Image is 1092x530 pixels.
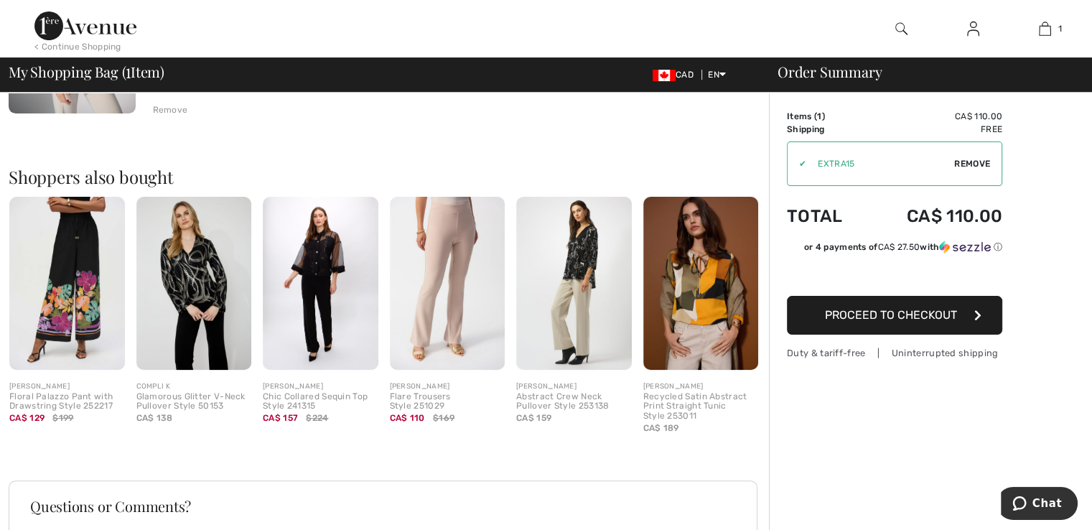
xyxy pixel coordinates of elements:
span: 1 [817,111,821,121]
img: My Bag [1039,20,1051,37]
span: $169 [433,412,454,424]
span: My Shopping Bag ( Item) [9,65,164,79]
div: Order Summary [760,65,1083,79]
span: CA$ 138 [136,413,173,423]
td: Total [787,192,866,241]
h3: Questions or Comments? [30,499,736,513]
img: My Info [967,20,979,37]
img: Floral Palazzo Pant with Drawstring Style 252217 [9,197,125,370]
div: or 4 payments of with [804,241,1002,254]
div: Floral Palazzo Pant with Drawstring Style 252217 [9,392,125,412]
span: $224 [306,412,328,424]
td: Items ( ) [787,110,866,123]
span: CA$ 110 [390,413,425,423]
span: Remove [954,157,990,170]
div: Flare Trousers Style 251029 [390,392,505,412]
input: Promo code [806,142,954,185]
a: 1 [1009,20,1080,37]
iframe: Opens a widget where you can chat to one of our agents [1001,487,1078,523]
div: COMPLI K [136,381,252,392]
td: Free [866,123,1002,136]
iframe: PayPal-paypal [787,259,1002,291]
td: CA$ 110.00 [866,110,1002,123]
div: or 4 payments ofCA$ 27.50withSezzle Click to learn more about Sezzle [787,241,1002,259]
div: < Continue Shopping [34,40,121,53]
button: Proceed to Checkout [787,296,1002,335]
div: Abstract Crew Neck Pullover Style 253138 [516,392,632,412]
span: EN [708,70,726,80]
img: Chic Collared Sequin Top Style 241315 [263,197,378,370]
img: Abstract Crew Neck Pullover Style 253138 [516,197,632,370]
div: [PERSON_NAME] [516,381,632,392]
span: CA$ 189 [643,423,679,433]
img: Glamorous Glitter V-Neck Pullover Style 50153 [136,197,252,370]
img: Recycled Satin Abstract Print Straight Tunic Style 253011 [643,197,759,370]
img: Canadian Dollar [653,70,676,81]
span: Proceed to Checkout [825,308,957,322]
img: search the website [895,20,907,37]
div: Remove [153,103,188,116]
div: ✔ [788,157,806,170]
div: Recycled Satin Abstract Print Straight Tunic Style 253011 [643,392,759,422]
span: 1 [126,61,131,80]
span: CA$ 159 [516,413,551,423]
td: CA$ 110.00 [866,192,1002,241]
span: CA$ 157 [263,413,298,423]
div: Glamorous Glitter V-Neck Pullover Style 50153 [136,392,252,412]
div: [PERSON_NAME] [9,381,125,392]
div: [PERSON_NAME] [390,381,505,392]
span: $199 [52,412,73,424]
div: [PERSON_NAME] [643,381,759,392]
span: CA$ 129 [9,413,45,423]
h2: Shoppers also bought [9,168,769,185]
span: CAD [653,70,699,80]
span: 1 [1058,22,1062,35]
td: Shipping [787,123,866,136]
img: 1ère Avenue [34,11,136,40]
span: CA$ 27.50 [877,242,920,252]
a: Sign In [956,20,991,38]
div: Duty & tariff-free | Uninterrupted shipping [787,346,1002,360]
div: Chic Collared Sequin Top Style 241315 [263,392,378,412]
img: Sezzle [939,241,991,254]
img: Flare Trousers Style 251029 [390,197,505,370]
div: [PERSON_NAME] [263,381,378,392]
